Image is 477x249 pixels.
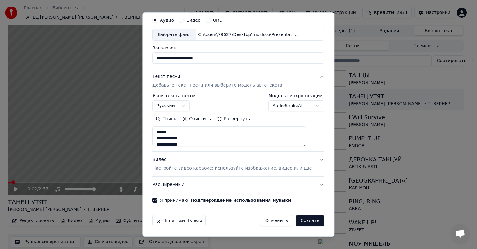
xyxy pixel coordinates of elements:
[160,198,291,202] label: Я принимаю
[160,18,174,22] label: Аудио
[163,218,203,223] span: This will use 4 credits
[191,198,291,202] button: Я принимаю
[214,114,253,124] button: Развернуть
[152,93,196,98] label: Язык текста песни
[152,177,324,193] button: Расширенный
[269,93,325,98] label: Модель синхронизации
[152,46,324,50] label: Заголовок
[152,74,180,80] div: Текст песни
[153,29,196,40] div: Выбрать файл
[186,18,201,22] label: Видео
[152,82,282,88] p: Добавьте текст песни или выберите модель автотекста
[152,93,324,151] div: Текст песниДобавьте текст песни или выберите модель автотекста
[260,215,293,226] button: Отменить
[213,18,222,22] label: URL
[152,156,314,171] div: Видео
[296,215,324,226] button: Создать
[152,152,324,176] button: ВидеоНастройте видео караоке: используйте изображение, видео или цвет
[179,114,214,124] button: Очистить
[152,69,324,93] button: Текст песниДобавьте текст песни или выберите модель автотекста
[196,32,301,38] div: C:\Users\79627\Desktop\muzloto\Presentation\[DATE]\песни\треки\Goga_Igor_Kopylov_-_Bobi_boba_7327...
[152,165,314,171] p: Настройте видео караоке: используйте изображение, видео или цвет
[152,114,179,124] button: Поиск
